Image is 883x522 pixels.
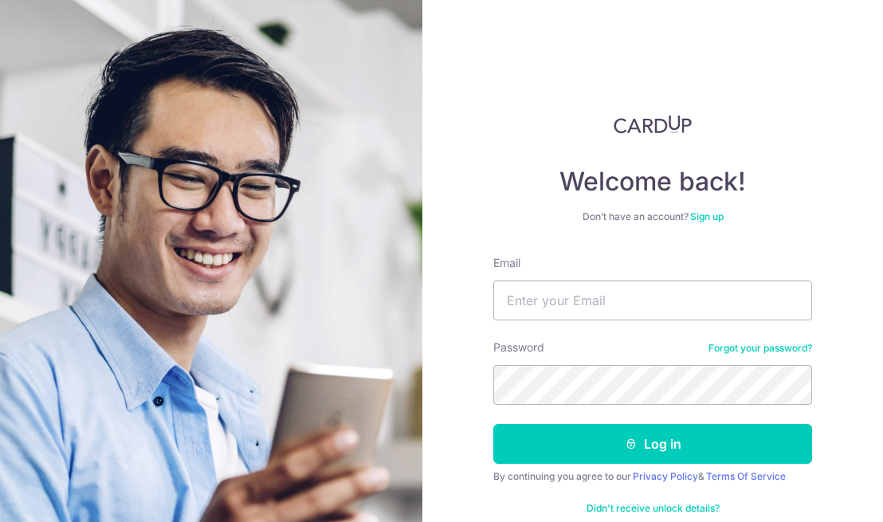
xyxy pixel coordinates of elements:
[493,339,544,355] label: Password
[708,342,812,355] a: Forgot your password?
[614,115,692,134] img: CardUp Logo
[493,281,812,320] input: Enter your Email
[587,502,720,515] a: Didn't receive unlock details?
[493,470,812,483] div: By continuing you agree to our &
[493,166,812,198] h4: Welcome back!
[633,470,698,482] a: Privacy Policy
[493,424,812,464] button: Log in
[493,210,812,223] div: Don’t have an account?
[493,255,520,271] label: Email
[690,210,724,222] a: Sign up
[706,470,786,482] a: Terms Of Service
